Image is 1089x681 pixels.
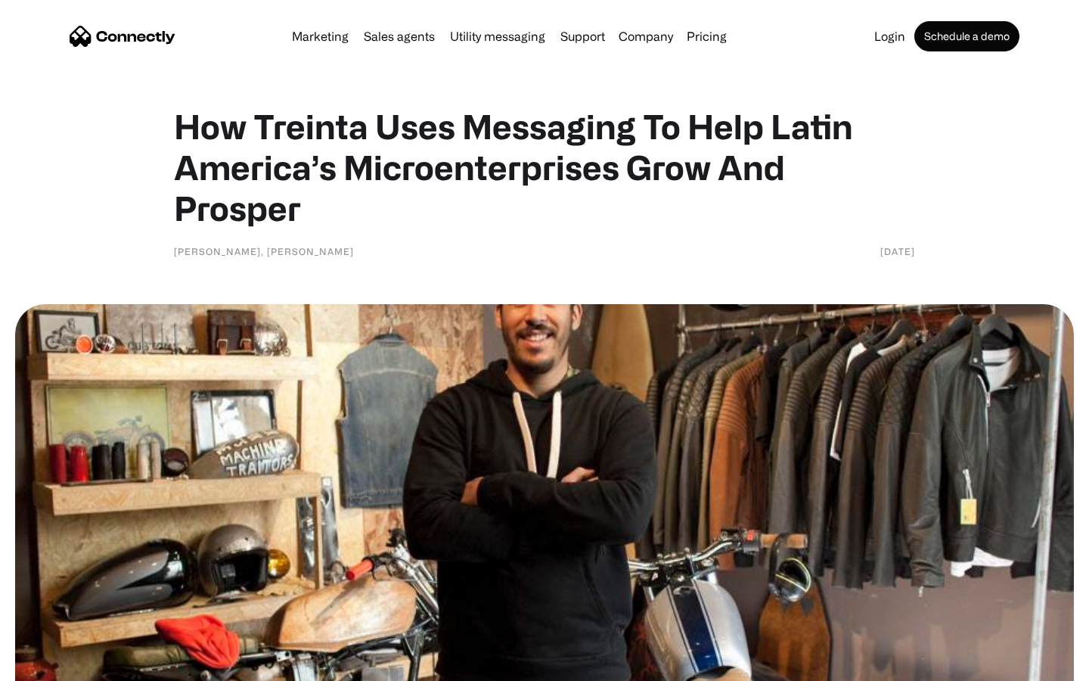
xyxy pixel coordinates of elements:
aside: Language selected: English [15,655,91,676]
div: [DATE] [880,244,915,259]
a: Support [554,30,611,42]
a: Pricing [681,30,733,42]
a: Login [868,30,911,42]
div: Company [614,26,678,47]
div: [PERSON_NAME], [PERSON_NAME] [174,244,354,259]
ul: Language list [30,655,91,676]
a: Marketing [286,30,355,42]
h1: How Treinta Uses Messaging To Help Latin America’s Microenterprises Grow And Prosper [174,106,915,229]
a: Schedule a demo [914,21,1019,51]
a: Sales agents [358,30,441,42]
a: Utility messaging [444,30,551,42]
div: Company [619,26,673,47]
a: home [70,25,175,48]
